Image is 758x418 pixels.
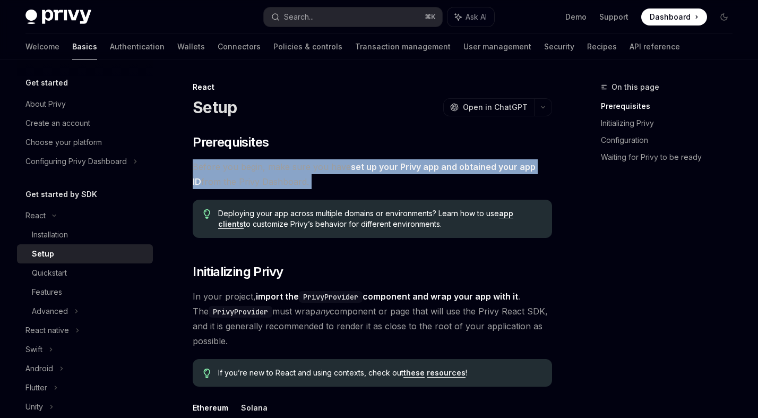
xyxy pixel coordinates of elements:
[32,305,68,318] div: Advanced
[25,343,42,356] div: Swift
[273,34,342,59] a: Policies & controls
[110,34,165,59] a: Authentication
[193,82,552,92] div: React
[650,12,691,22] span: Dashboard
[193,134,269,151] span: Prerequisites
[17,225,153,244] a: Installation
[218,368,542,378] span: If you’re new to React and using contexts, check out !
[17,95,153,114] a: About Privy
[403,368,425,378] a: these
[193,159,552,189] span: Before you begin, make sure you have from the Privy Dashboard.
[72,34,97,59] a: Basics
[193,161,536,187] a: set up your Privy app and obtained your app ID
[427,368,466,378] a: resources
[17,263,153,283] a: Quickstart
[641,8,707,25] a: Dashboard
[256,291,518,302] strong: import the component and wrap your app with it
[587,34,617,59] a: Recipes
[599,12,628,22] a: Support
[25,117,90,130] div: Create an account
[203,369,211,378] svg: Tip
[177,34,205,59] a: Wallets
[17,114,153,133] a: Create an account
[32,286,62,298] div: Features
[25,10,91,24] img: dark logo
[218,34,261,59] a: Connectors
[355,34,451,59] a: Transaction management
[601,98,741,115] a: Prerequisites
[17,244,153,263] a: Setup
[264,7,442,27] button: Search...⌘K
[299,291,363,303] code: PrivyProvider
[203,209,211,219] svg: Tip
[17,283,153,302] a: Features
[463,34,531,59] a: User management
[25,76,68,89] h5: Get started
[25,324,69,337] div: React native
[193,263,283,280] span: Initializing Privy
[601,115,741,132] a: Initializing Privy
[447,7,494,27] button: Ask AI
[25,400,43,413] div: Unity
[25,34,59,59] a: Welcome
[443,98,534,116] button: Open in ChatGPT
[17,133,153,152] a: Choose your platform
[209,306,272,318] code: PrivyProvider
[466,12,487,22] span: Ask AI
[32,248,54,260] div: Setup
[32,228,68,241] div: Installation
[544,34,574,59] a: Security
[601,149,741,166] a: Waiting for Privy to be ready
[218,208,542,229] span: Deploying your app across multiple domains or environments? Learn how to use to customize Privy’s...
[25,98,66,110] div: About Privy
[32,267,67,279] div: Quickstart
[193,289,552,348] span: In your project, . The must wrap component or page that will use the Privy React SDK, and it is g...
[565,12,587,22] a: Demo
[25,209,46,222] div: React
[193,98,237,117] h1: Setup
[463,102,528,113] span: Open in ChatGPT
[25,362,53,375] div: Android
[25,155,127,168] div: Configuring Privy Dashboard
[284,11,314,23] div: Search...
[716,8,733,25] button: Toggle dark mode
[25,136,102,149] div: Choose your platform
[315,306,330,317] em: any
[601,132,741,149] a: Configuration
[611,81,659,93] span: On this page
[630,34,680,59] a: API reference
[25,188,97,201] h5: Get started by SDK
[425,13,436,21] span: ⌘ K
[25,381,47,394] div: Flutter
